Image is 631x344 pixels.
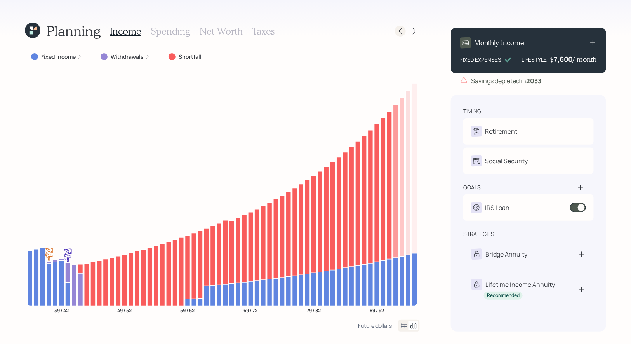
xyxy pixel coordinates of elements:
h3: Income [110,26,141,37]
div: Retirement [485,127,517,136]
h3: Taxes [252,26,275,37]
div: Lifetime Income Annuity [485,280,555,289]
div: goals [463,183,481,191]
tspan: 89 / 92 [370,307,384,314]
div: strategies [463,230,494,238]
div: Bridge Annuity [485,250,527,259]
tspan: 69 / 72 [244,307,258,314]
h4: $ [550,55,554,64]
div: 7,600 [554,54,573,64]
tspan: 79 / 82 [307,307,321,314]
div: LIFESTYLE [521,56,547,64]
div: timing [463,107,481,115]
h3: Spending [151,26,190,37]
h3: Net Worth [200,26,243,37]
div: Future dollars [358,322,392,329]
h4: Monthly Income [474,38,524,47]
div: IRS Loan [485,203,509,212]
tspan: 49 / 52 [117,307,132,314]
label: Withdrawals [111,53,144,61]
div: FIXED EXPENSES [460,56,501,64]
div: Savings depleted in [471,76,541,86]
div: Recommended [487,292,520,299]
b: 2033 [526,77,541,85]
tspan: 59 / 62 [181,307,195,314]
h1: Planning [47,23,101,39]
label: Shortfall [179,53,202,61]
div: Social Security [485,156,528,166]
label: Fixed Income [41,53,76,61]
h4: / month [573,55,597,64]
tspan: 39 / 42 [54,307,69,314]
